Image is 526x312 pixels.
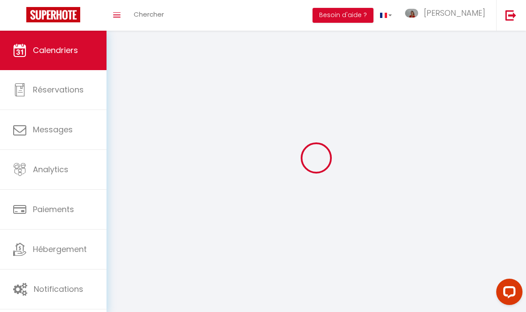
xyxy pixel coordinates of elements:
span: Analytics [33,164,68,175]
span: Notifications [34,284,83,294]
span: Chercher [134,10,164,19]
button: Besoin d'aide ? [313,8,373,23]
img: ... [405,9,418,18]
span: Réservations [33,84,84,95]
span: Messages [33,124,73,135]
img: logout [505,10,516,21]
iframe: LiveChat chat widget [489,275,526,312]
span: [PERSON_NAME] [424,7,485,18]
img: Super Booking [26,7,80,22]
span: Paiements [33,204,74,215]
span: Hébergement [33,244,87,255]
span: Calendriers [33,45,78,56]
